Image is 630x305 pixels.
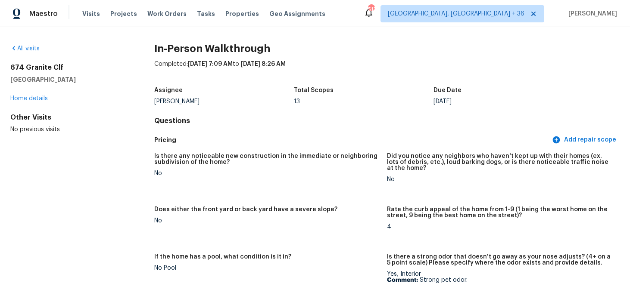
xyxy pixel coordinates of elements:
span: [PERSON_NAME] [565,9,617,18]
span: No previous visits [10,126,60,132]
div: [PERSON_NAME] [154,99,294,105]
div: No Pool [154,265,380,271]
div: No [154,170,380,176]
span: Maestro [29,9,58,18]
div: 513 [368,5,374,14]
h4: Questions [154,117,620,125]
h2: 674 Granite Clf [10,63,127,72]
h5: Total Scopes [294,87,334,93]
span: Work Orders [147,9,187,18]
h5: Rate the curb appeal of the home from 1-9 (1 being the worst home on the street, 9 being the best... [387,206,613,219]
span: Add repair scope [554,135,616,145]
div: No [154,218,380,224]
a: Home details [10,96,48,102]
h5: Assignee [154,87,183,93]
span: Properties [225,9,259,18]
h5: Did you notice any neighbors who haven't kept up with their homes (ex. lots of debris, etc.), lou... [387,153,613,171]
span: [DATE] 8:26 AM [241,61,286,67]
span: Visits [82,9,100,18]
h5: If the home has a pool, what condition is it in? [154,254,291,260]
h5: Is there a strong odor that doesn't go away as your nose adjusts? (4+ on a 5 point scale) Please ... [387,254,613,266]
span: [DATE] 7:09 AM [188,61,233,67]
p: Strong pet odor. [387,277,613,283]
div: Completed: to [154,60,620,82]
div: Other Visits [10,113,127,122]
a: All visits [10,46,40,52]
div: Yes, Interior [387,271,613,283]
b: Comment: [387,277,418,283]
h5: [GEOGRAPHIC_DATA] [10,75,127,84]
h5: Due Date [434,87,462,93]
span: Geo Assignments [269,9,325,18]
span: Projects [110,9,137,18]
div: [DATE] [434,99,573,105]
div: No [387,176,613,182]
h5: Is there any noticeable new construction in the immediate or neighboring subdivision of the home? [154,153,380,165]
h2: In-Person Walkthrough [154,44,620,53]
div: 4 [387,224,613,230]
h5: Pricing [154,136,550,145]
span: Tasks [197,11,215,17]
span: [GEOGRAPHIC_DATA], [GEOGRAPHIC_DATA] + 36 [388,9,524,18]
button: Add repair scope [550,132,620,148]
div: 13 [294,99,434,105]
h5: Does either the front yard or back yard have a severe slope? [154,206,337,213]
